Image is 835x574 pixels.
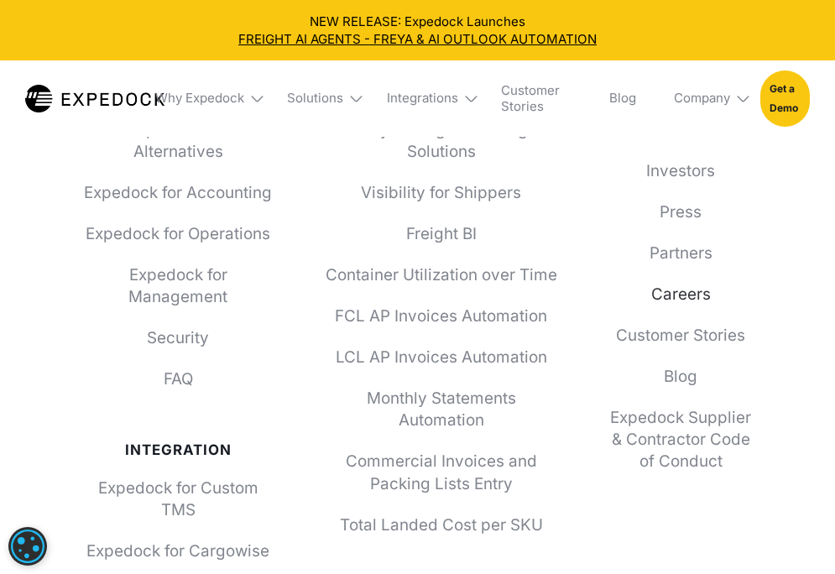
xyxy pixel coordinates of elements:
a: Security [83,327,272,349]
div: Solutions [287,91,343,107]
div: NEW RELEASE: Expedock Launches [13,13,822,48]
div: Integrations [374,60,476,136]
a: FREIGHT AI AGENTS - FREYA & AI OUTLOOK AUTOMATION [13,30,822,48]
a: Expedock for Operations [83,223,272,245]
div: Company [674,91,730,107]
a: Expedock for Cargowise [83,540,272,562]
a: Container Utilization over Time [323,264,559,286]
a: Press [610,201,752,223]
a: Blog [610,366,752,388]
a: Total Landed Cost per SKU [323,514,559,536]
div: Solutions [274,60,361,136]
a: Fully Managed Staffing Solutions [323,119,559,164]
div: Why Expedock [143,60,262,136]
a: Freight BI [323,223,559,245]
div: Integrations [387,91,458,107]
a: FCL AP Invoices Automation [323,305,559,327]
a: Partners [610,243,752,264]
iframe: Chat Widget [547,393,835,574]
a: Blog [597,60,649,136]
a: Commercial Invoices and Packing Lists Entry [323,451,559,495]
a: Customer Stories [488,60,584,136]
a: Expedock for Accounting [83,182,272,204]
a: Customer Stories [610,325,752,347]
a: Expedock for Custom TMS [83,477,272,522]
a: Expedock for Management [83,264,272,309]
div: Integration [83,441,272,458]
div: Company [661,60,748,136]
a: Careers [610,284,752,305]
a: Monthly Statements Automation [323,388,559,432]
a: LCL AP Invoices Automation [323,347,559,368]
a: Expedock vs. Alternatives [83,119,272,164]
a: Get a Demo [760,70,810,126]
div: Why Expedock [155,91,244,107]
a: Visibility for Shippers [323,182,559,204]
a: FAQ [83,368,272,390]
a: Investors [610,160,752,182]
